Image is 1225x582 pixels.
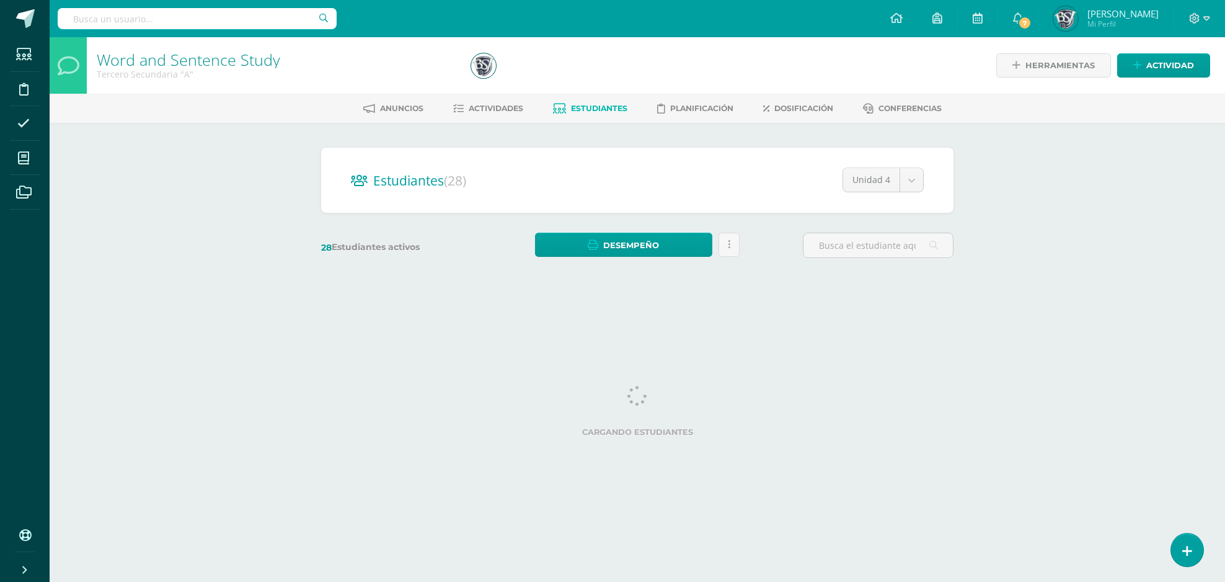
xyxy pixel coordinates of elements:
[1087,19,1159,29] span: Mi Perfil
[471,53,496,78] img: ac1110cd471b9ffa874f13d93ccfeac6.png
[321,241,472,253] label: Estudiantes activos
[996,53,1111,78] a: Herramientas
[453,99,523,119] a: Actividades
[657,99,733,119] a: Planificación
[852,168,890,192] span: Unidad 4
[1087,7,1159,20] span: [PERSON_NAME]
[535,233,712,257] a: Desempeño
[444,172,466,189] span: (28)
[97,49,280,70] a: Word and Sentence Study
[97,51,456,68] h1: Word and Sentence Study
[774,104,833,113] span: Dosificación
[326,428,949,437] label: Cargando estudiantes
[1018,16,1032,30] span: 7
[58,8,337,29] input: Busca un usuario...
[763,99,833,119] a: Dosificación
[469,104,523,113] span: Actividades
[670,104,733,113] span: Planificación
[1117,53,1210,78] a: Actividad
[843,168,923,192] a: Unidad 4
[863,99,942,119] a: Conferencias
[553,99,627,119] a: Estudiantes
[1025,54,1095,77] span: Herramientas
[571,104,627,113] span: Estudiantes
[603,234,659,257] span: Desempeño
[97,68,456,80] div: Tercero Secundaria 'A'
[363,99,423,119] a: Anuncios
[1146,54,1194,77] span: Actividad
[878,104,942,113] span: Conferencias
[373,172,466,189] span: Estudiantes
[1053,6,1078,31] img: ac1110cd471b9ffa874f13d93ccfeac6.png
[321,242,332,253] span: 28
[803,233,953,257] input: Busca el estudiante aquí...
[380,104,423,113] span: Anuncios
